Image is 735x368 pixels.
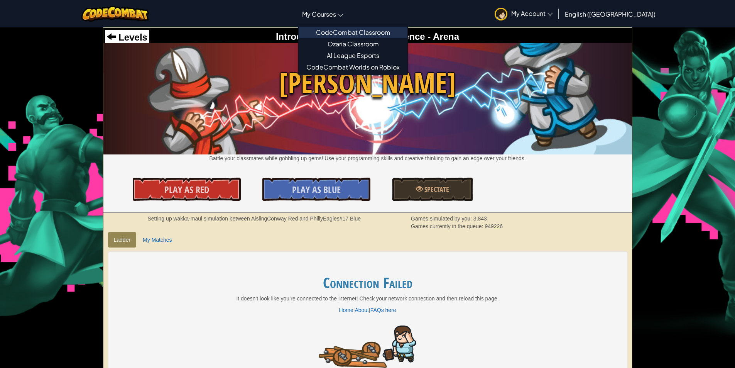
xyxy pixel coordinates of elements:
a: Home [339,307,353,313]
span: Spectate [423,185,449,194]
span: Play As Red [164,183,209,196]
a: Spectate [392,178,473,201]
a: My Matches [137,232,177,248]
h1: Connection Failed [123,275,612,291]
span: My Courses [302,10,336,18]
span: Play As Blue [292,183,341,196]
span: 949226 [485,223,503,229]
p: Battle your classmates while gobbling up gems! Use your programming skills and creative thinking ... [103,154,632,162]
a: FAQs here [370,307,396,313]
a: My Account [491,2,556,26]
span: English ([GEOGRAPHIC_DATA]) [565,10,656,18]
a: Ladder [108,232,137,248]
img: avatar [495,8,507,20]
span: Introduction to Computer Science [276,31,425,42]
img: CodeCombat logo [81,6,149,22]
span: Games simulated by you: [411,215,473,222]
span: Games currently in the queue: [411,223,485,229]
a: CodeCombat Classroom [299,27,407,38]
a: English ([GEOGRAPHIC_DATA]) [561,3,659,24]
span: | [353,307,355,313]
a: CodeCombat Worlds on Roblox [299,61,407,73]
span: 3,843 [473,215,487,222]
p: It doesn’t look like you’re connected to the internet! Check your network connection and then rel... [123,295,612,302]
img: 404_1.png [319,326,416,368]
span: - Arena [425,31,459,42]
a: My Courses [298,3,347,24]
span: [PERSON_NAME] [103,63,632,103]
a: About [355,307,369,313]
a: Ozaria Classroom [299,38,407,50]
span: | [369,307,370,313]
img: Wakka Maul [103,43,632,154]
strong: Setting up wakka-maul simulation between AislingConway Red and PhillyEagles#17 Blue [148,215,361,222]
a: AI League Esports [299,50,407,61]
a: Levels [107,32,147,42]
span: My Account [511,9,553,17]
span: Levels [116,32,147,42]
